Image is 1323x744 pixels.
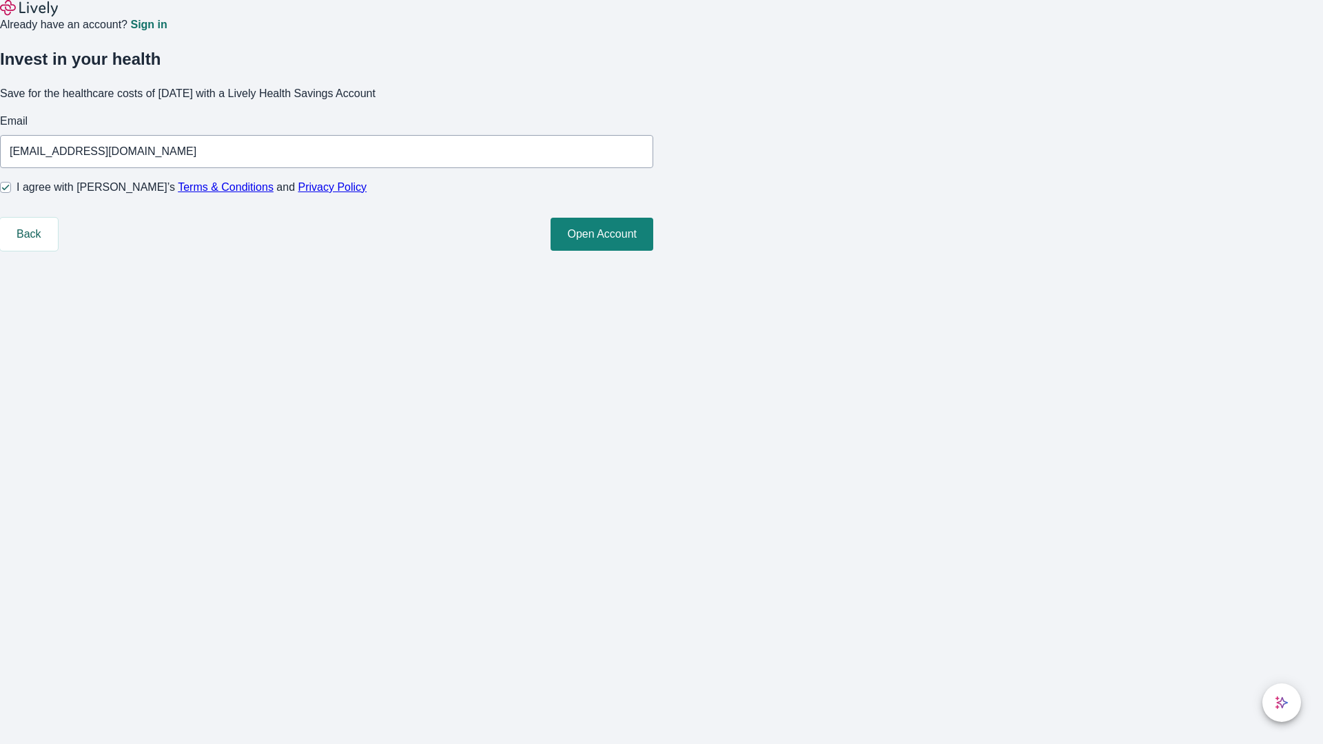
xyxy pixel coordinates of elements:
a: Privacy Policy [298,181,367,193]
button: chat [1262,683,1301,722]
span: I agree with [PERSON_NAME]’s and [17,179,367,196]
svg: Lively AI Assistant [1275,696,1289,710]
a: Terms & Conditions [178,181,274,193]
button: Open Account [551,218,653,251]
a: Sign in [130,19,167,30]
